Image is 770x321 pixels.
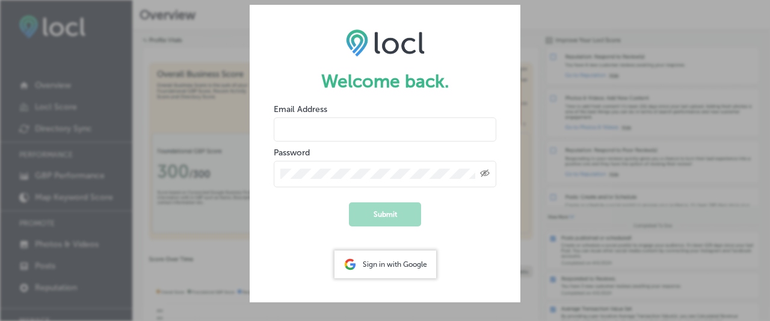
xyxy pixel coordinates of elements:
[480,169,490,179] span: Toggle password visibility
[334,251,436,278] div: Sign in with Google
[346,29,425,57] img: LOCL logo
[274,148,310,158] label: Password
[274,70,496,92] h1: Welcome back.
[274,104,327,114] label: Email Address
[349,202,421,226] button: Submit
